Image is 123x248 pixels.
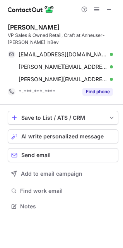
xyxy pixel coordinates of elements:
[8,32,118,46] div: VP Sales & Owned Retail, Craft at Anheuser-[PERSON_NAME] InBev
[8,185,118,196] button: Find work email
[21,133,104,140] span: AI write personalized message
[8,201,118,212] button: Notes
[21,115,105,121] div: Save to List / ATS / CRM
[8,129,118,143] button: AI write personalized message
[8,111,118,125] button: save-profile-one-click
[8,167,118,181] button: Add to email campaign
[19,76,107,83] span: [PERSON_NAME][EMAIL_ADDRESS][PERSON_NAME][DOMAIN_NAME]
[8,5,54,14] img: ContactOut v5.3.10
[21,171,82,177] span: Add to email campaign
[8,23,60,31] div: [PERSON_NAME]
[19,63,107,70] span: [PERSON_NAME][EMAIL_ADDRESS][PERSON_NAME][DOMAIN_NAME][PERSON_NAME]
[19,51,107,58] span: [EMAIL_ADDRESS][DOMAIN_NAME]
[21,152,51,158] span: Send email
[20,203,115,210] span: Notes
[8,148,118,162] button: Send email
[20,187,115,194] span: Find work email
[82,88,113,96] button: Reveal Button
